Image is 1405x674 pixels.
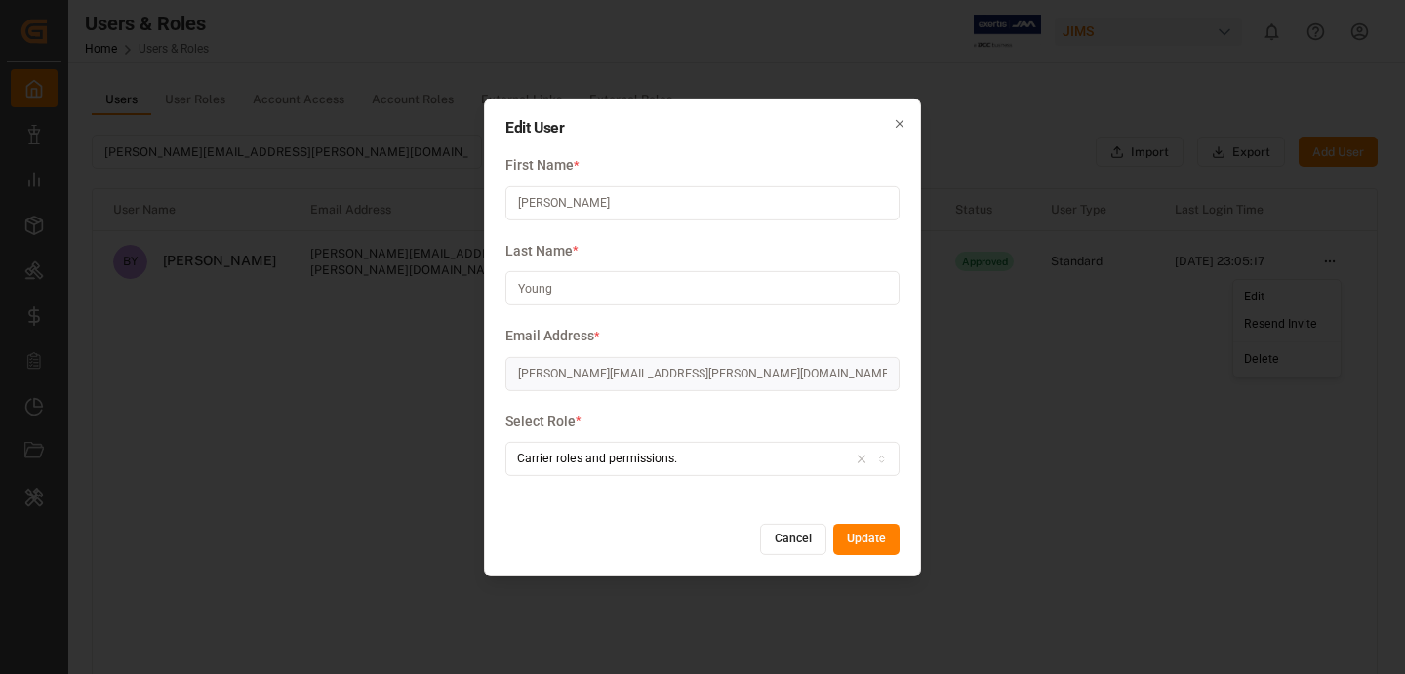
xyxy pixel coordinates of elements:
[505,186,900,220] input: First Name
[505,241,573,261] span: Last Name
[505,155,574,176] span: First Name
[505,326,594,346] span: Email Address
[517,451,677,468] div: Carrier roles and permissions.
[505,357,900,391] input: Email Address
[833,524,900,555] button: Update
[505,271,900,305] input: Last Name
[505,412,576,432] span: Select Role
[760,524,826,555] button: Cancel
[505,119,900,135] h2: Edit User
